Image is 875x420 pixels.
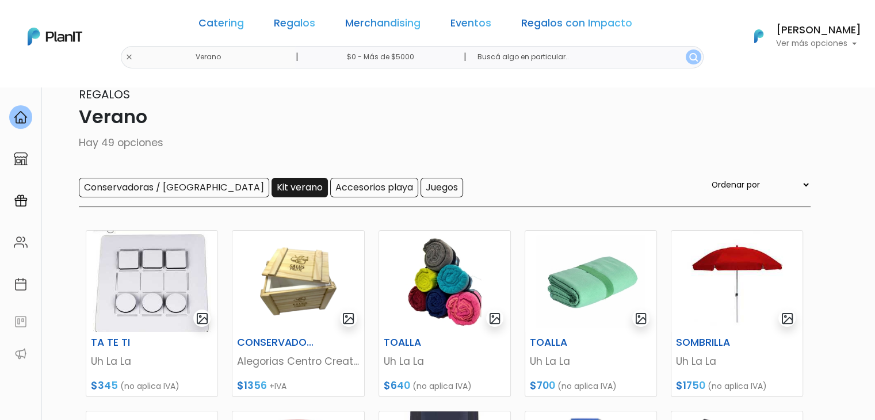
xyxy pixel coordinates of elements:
span: $640 [384,379,410,392]
a: Eventos [450,18,491,32]
img: PlanIt Logo [746,24,771,49]
a: Merchandising [345,18,421,32]
a: gallery-light TOALLA Uh La La $700 (no aplica IVA) [525,230,657,397]
p: | [295,50,298,64]
span: (no aplica IVA) [412,380,472,392]
img: people-662611757002400ad9ed0e3c099ab2801c6687ba6c219adb57efc949bc21e19d.svg [14,235,28,249]
img: thumb_WhatsApp_Image_2023-10-16_at_20.11.37.jpg [525,231,656,332]
span: $1750 [676,379,705,392]
h6: TA TE TI [84,337,175,349]
img: home-e721727adea9d79c4d83392d1f703f7f8bce08238fde08b1acbfd93340b81755.svg [14,110,28,124]
a: gallery-light TOALLA Uh La La $640 (no aplica IVA) [379,230,511,397]
img: partners-52edf745621dab592f3b2c58e3bca9d71375a7ef29c3b500c9f145b62cc070d4.svg [14,347,28,361]
a: Catering [198,18,244,32]
a: gallery-light SOMBRILLA Uh La La $1750 (no aplica IVA) [671,230,803,397]
h6: TOALLA [523,337,614,349]
p: Ver más opciones [776,40,861,48]
input: Conservadoras / [GEOGRAPHIC_DATA] [79,178,269,197]
p: Alegorias Centro Creativo [237,354,359,369]
p: | [463,50,466,64]
a: Regalos con Impacto [521,18,632,32]
input: Accesorios playa [330,178,418,197]
img: gallery-light [781,312,794,325]
img: thumb_WhatsApp_Image_2023-10-16_at_20.09.06.jpg [379,231,510,332]
h6: CONSERVADORA [230,337,321,349]
p: Uh La La [384,354,506,369]
img: gallery-light [196,312,209,325]
a: Regalos [274,18,315,32]
input: Juegos [421,178,463,197]
a: gallery-light TA TE TI Uh La La $345 (no aplica IVA) [86,230,218,397]
a: gallery-light CONSERVADORA Alegorias Centro Creativo $1356 +IVA [232,230,364,397]
img: search_button-432b6d5273f82d61273b3651a40e1bd1b912527efae98b1b7a1b2c0702e16a8d.svg [689,53,698,62]
input: Buscá algo en particular.. [468,46,703,68]
img: thumb_WhatsApp_Image_2023-05-22_at_09.03.46.jpeg [86,231,217,332]
img: gallery-light [342,312,355,325]
p: Verano [65,103,811,131]
img: feedback-78b5a0c8f98aac82b08bfc38622c3050aee476f2c9584af64705fc4e61158814.svg [14,315,28,329]
button: PlanIt Logo [PERSON_NAME] Ver más opciones [739,21,861,51]
span: (no aplica IVA) [120,380,179,392]
span: (no aplica IVA) [708,380,767,392]
h6: TOALLA [377,337,468,349]
p: Uh La La [676,354,798,369]
img: close-6986928ebcb1d6c9903e3b54e860dbc4d054630f23adef3a32610726dff6a82b.svg [125,54,133,61]
img: campaigns-02234683943229c281be62815700db0a1741e53638e28bf9629b52c665b00959.svg [14,194,28,208]
img: marketplace-4ceaa7011d94191e9ded77b95e3339b90024bf715f7c57f8cf31f2d8c509eaba.svg [14,152,28,166]
h6: SOMBRILLA [669,337,760,349]
p: Uh La La [530,354,652,369]
div: ¿Necesitás ayuda? [59,11,166,33]
img: calendar-87d922413cdce8b2cf7b7f5f62616a5cf9e4887200fb71536465627b3292af00.svg [14,277,28,291]
img: thumb_WhatsApp_Image_2023-10-16_at_20.14.41.jpeg [671,231,803,332]
input: Kit verano [272,178,328,197]
img: gallery-light [488,312,502,325]
img: PlanIt Logo [28,28,82,45]
span: $700 [530,379,555,392]
span: +IVA [269,380,286,392]
img: gallery-light [635,312,648,325]
p: Hay 49 opciones [65,135,811,150]
img: thumb_Captura_de_pantalla_2023-09-12_131513-PhotoRoom.png [232,231,364,332]
p: Regalos [65,86,811,103]
p: Uh La La [91,354,213,369]
span: $345 [91,379,118,392]
span: (no aplica IVA) [557,380,617,392]
h6: [PERSON_NAME] [776,25,861,36]
span: $1356 [237,379,267,392]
